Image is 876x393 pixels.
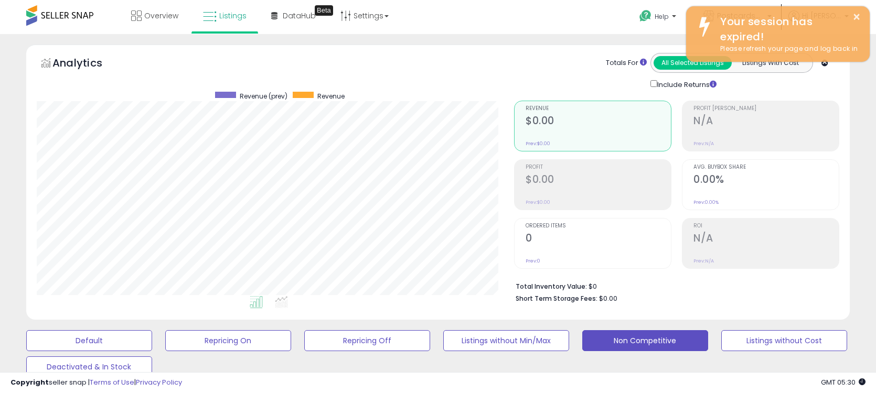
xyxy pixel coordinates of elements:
[526,165,671,170] span: Profit
[10,378,182,388] div: seller snap | |
[304,330,430,351] button: Repricing Off
[526,199,550,205] small: Prev: $0.00
[52,56,123,73] h5: Analytics
[639,9,652,23] i: Get Help
[26,356,152,377] button: Deactivated & In Stock
[606,58,647,68] div: Totals For
[10,377,49,387] strong: Copyright
[516,294,597,303] b: Short Term Storage Fees:
[136,377,182,387] a: Privacy Policy
[721,330,847,351] button: Listings without Cost
[693,173,839,188] h2: 0.00%
[731,56,809,70] button: Listings With Cost
[165,330,291,351] button: Repricing On
[693,223,839,229] span: ROI
[516,279,831,292] li: $0
[852,10,861,24] button: ×
[90,377,134,387] a: Terms of Use
[526,258,540,264] small: Prev: 0
[526,173,671,188] h2: $0.00
[643,78,729,90] div: Include Returns
[712,14,862,44] div: Your session has expired!
[599,293,617,303] span: $0.00
[317,92,345,101] span: Revenue
[443,330,569,351] button: Listings without Min/Max
[144,10,178,21] span: Overview
[283,10,316,21] span: DataHub
[654,56,732,70] button: All Selected Listings
[26,330,152,351] button: Default
[693,258,714,264] small: Prev: N/A
[526,223,671,229] span: Ordered Items
[693,232,839,246] h2: N/A
[693,199,719,205] small: Prev: 0.00%
[526,115,671,129] h2: $0.00
[655,12,669,21] span: Help
[693,140,714,147] small: Prev: N/A
[631,2,687,34] a: Help
[693,165,839,170] span: Avg. Buybox Share
[240,92,287,101] span: Revenue (prev)
[219,10,247,21] span: Listings
[526,232,671,246] h2: 0
[526,106,671,112] span: Revenue
[582,330,708,351] button: Non Competitive
[516,282,587,291] b: Total Inventory Value:
[693,106,839,112] span: Profit [PERSON_NAME]
[712,44,862,54] div: Please refresh your page and log back in
[693,115,839,129] h2: N/A
[315,5,333,16] div: Tooltip anchor
[821,377,866,387] span: 2025-09-8 05:30 GMT
[526,140,550,147] small: Prev: $0.00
